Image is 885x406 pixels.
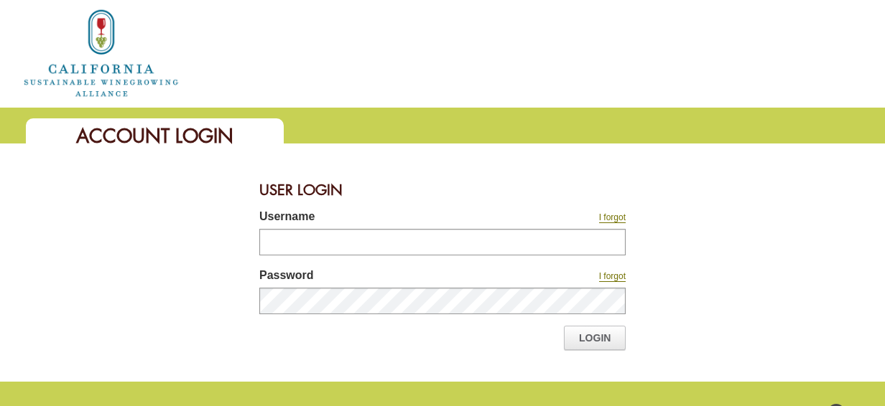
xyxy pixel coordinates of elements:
label: Password [259,267,496,288]
a: Home [22,46,180,58]
a: I forgot [599,271,626,282]
label: Username [259,208,496,229]
img: logo_cswa2x.png [22,7,180,99]
div: User Login [259,172,626,208]
span: Account Login [76,123,233,148]
a: Login [564,326,626,350]
a: I forgot [599,212,626,223]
